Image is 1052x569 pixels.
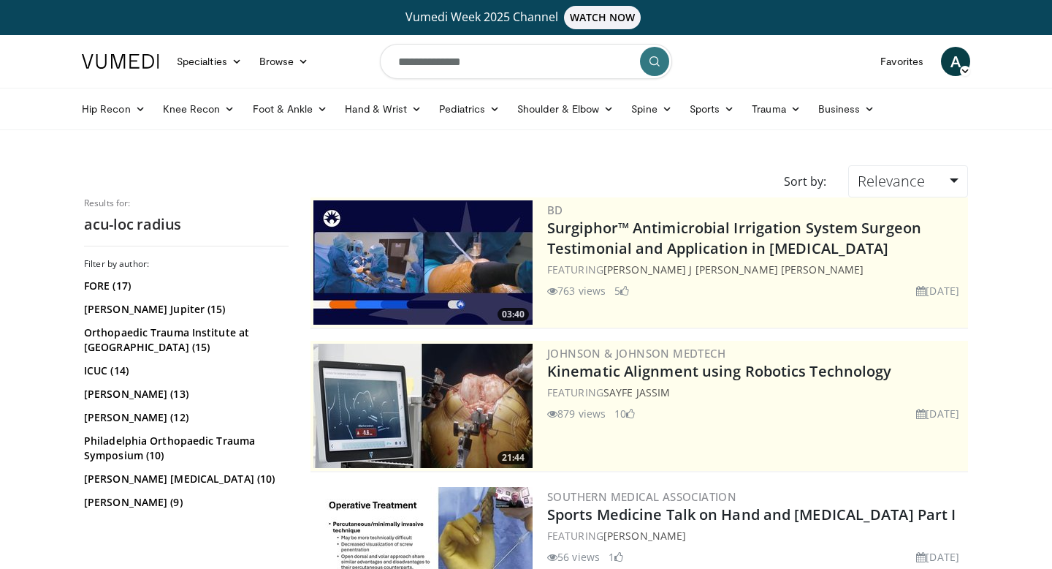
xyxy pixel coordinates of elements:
[603,385,670,399] a: Sayfe Jassim
[773,165,837,197] div: Sort by:
[614,283,629,298] li: 5
[858,171,925,191] span: Relevance
[82,54,159,69] img: VuMedi Logo
[603,263,864,276] a: [PERSON_NAME] J [PERSON_NAME] [PERSON_NAME]
[251,47,318,76] a: Browse
[614,406,635,421] li: 10
[336,94,430,124] a: Hand & Wrist
[547,203,563,217] a: BD
[313,200,533,325] a: 03:40
[609,549,623,565] li: 1
[73,94,154,124] a: Hip Recon
[564,6,641,29] span: WATCH NOW
[84,387,285,402] a: [PERSON_NAME] (13)
[916,283,959,298] li: [DATE]
[313,344,533,468] a: 21:44
[168,47,251,76] a: Specialties
[848,165,968,197] a: Relevance
[84,302,285,317] a: [PERSON_NAME] Jupiter (15)
[84,434,285,463] a: Philadelphia Orthopaedic Trauma Symposium (10)
[84,472,285,486] a: [PERSON_NAME] [MEDICAL_DATA] (10)
[430,94,508,124] a: Pediatrics
[622,94,680,124] a: Spine
[84,495,285,510] a: [PERSON_NAME] (9)
[547,549,600,565] li: 56 views
[84,258,289,270] h3: Filter by author:
[916,406,959,421] li: [DATE]
[916,549,959,565] li: [DATE]
[84,215,289,234] h2: acu-loc radius
[547,346,725,361] a: Johnson & Johnson MedTech
[84,6,968,29] a: Vumedi Week 2025 ChannelWATCH NOW
[547,218,921,258] a: Surgiphor™ Antimicrobial Irrigation System Surgeon Testimonial and Application in [MEDICAL_DATA]
[547,489,736,504] a: Southern Medical Association
[313,344,533,468] img: 85482610-0380-4aae-aa4a-4a9be0c1a4f1.300x170_q85_crop-smart_upscale.jpg
[547,385,965,400] div: FEATURING
[508,94,622,124] a: Shoulder & Elbow
[547,262,965,277] div: FEATURING
[681,94,744,124] a: Sports
[547,528,965,543] div: FEATURING
[244,94,337,124] a: Foot & Ankle
[743,94,809,124] a: Trauma
[872,47,932,76] a: Favorites
[380,44,672,79] input: Search topics, interventions
[498,308,529,321] span: 03:40
[84,410,285,425] a: [PERSON_NAME] (12)
[547,505,956,524] a: Sports Medicine Talk on Hand and [MEDICAL_DATA] Part I
[84,363,285,378] a: ICUC (14)
[941,47,970,76] a: A
[547,361,892,381] a: Kinematic Alignment using Robotics Technology
[498,451,529,464] span: 21:44
[547,406,606,421] li: 879 views
[84,325,285,355] a: Orthopaedic Trauma Institute at [GEOGRAPHIC_DATA] (15)
[154,94,244,124] a: Knee Recon
[84,279,285,293] a: FORE (17)
[84,197,289,209] p: Results for:
[547,283,606,298] li: 763 views
[313,200,533,325] img: 70422da6-974a-44ac-bf9d-78c82a89d891.300x170_q85_crop-smart_upscale.jpg
[603,529,686,543] a: [PERSON_NAME]
[809,94,884,124] a: Business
